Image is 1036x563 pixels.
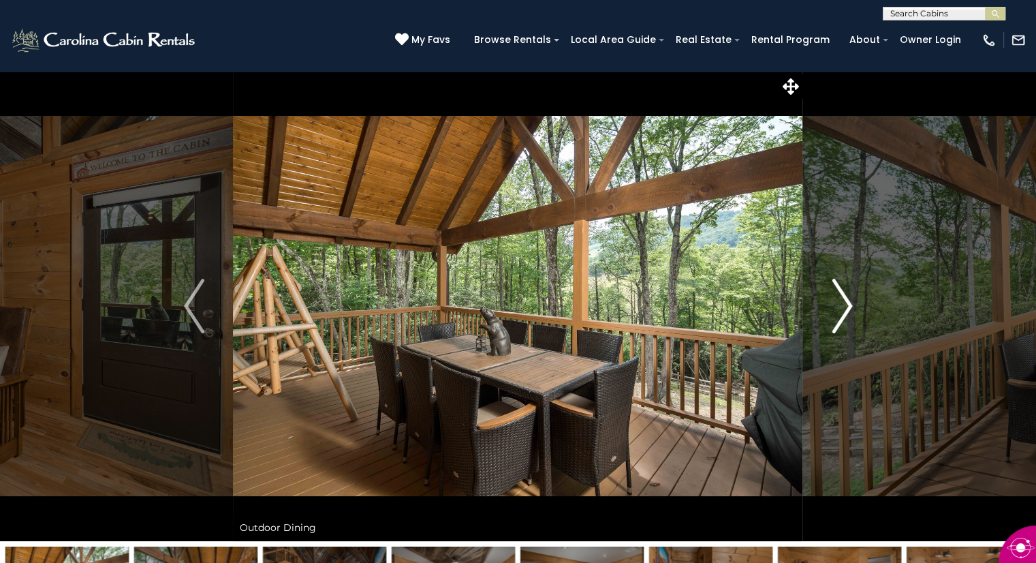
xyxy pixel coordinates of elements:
a: About [843,29,887,50]
img: arrow [184,279,204,333]
a: Owner Login [893,29,968,50]
img: mail-regular-white.png [1011,33,1026,48]
a: My Favs [395,33,454,48]
img: phone-regular-white.png [982,33,996,48]
a: Rental Program [744,29,836,50]
button: Next [803,71,881,541]
a: Browse Rentals [467,29,558,50]
img: White-1-2.png [10,27,199,54]
a: Local Area Guide [564,29,663,50]
button: Previous [155,71,234,541]
span: My Favs [411,33,450,47]
a: Real Estate [669,29,738,50]
img: arrow [832,279,852,333]
div: Outdoor Dining [233,514,802,541]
